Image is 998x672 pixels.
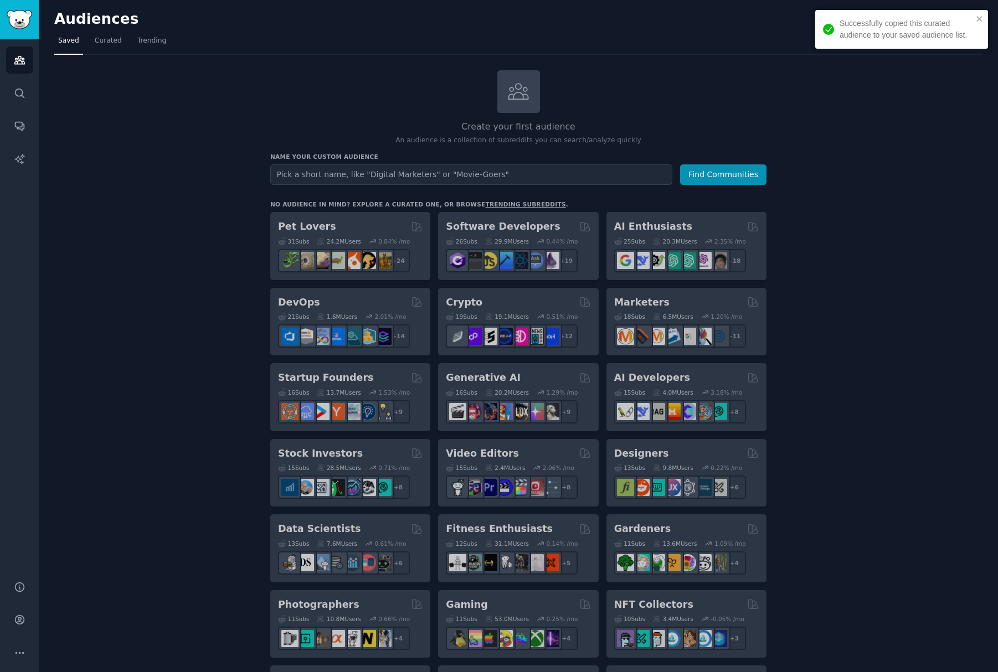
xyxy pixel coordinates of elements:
[485,201,565,208] a: trending subreddits
[133,32,170,55] a: Trending
[270,136,766,146] p: An audience is a collection of subreddits you can search/analyze quickly
[976,14,984,23] button: close
[270,120,766,134] h2: Create your first audience
[270,200,568,208] div: No audience in mind? Explore a curated one, or browse .
[95,36,122,46] span: Curated
[91,32,126,55] a: Curated
[840,18,973,41] div: Successfully copied this curated audience to your saved audience list.
[137,36,166,46] span: Trending
[54,32,83,55] a: Saved
[270,153,766,161] h3: Name your custom audience
[58,36,79,46] span: Saved
[54,11,893,28] h2: Audiences
[680,164,766,185] button: Find Communities
[270,164,672,185] input: Pick a short name, like "Digital Marketers" or "Movie-Goers"
[7,10,32,29] img: GummySearch logo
